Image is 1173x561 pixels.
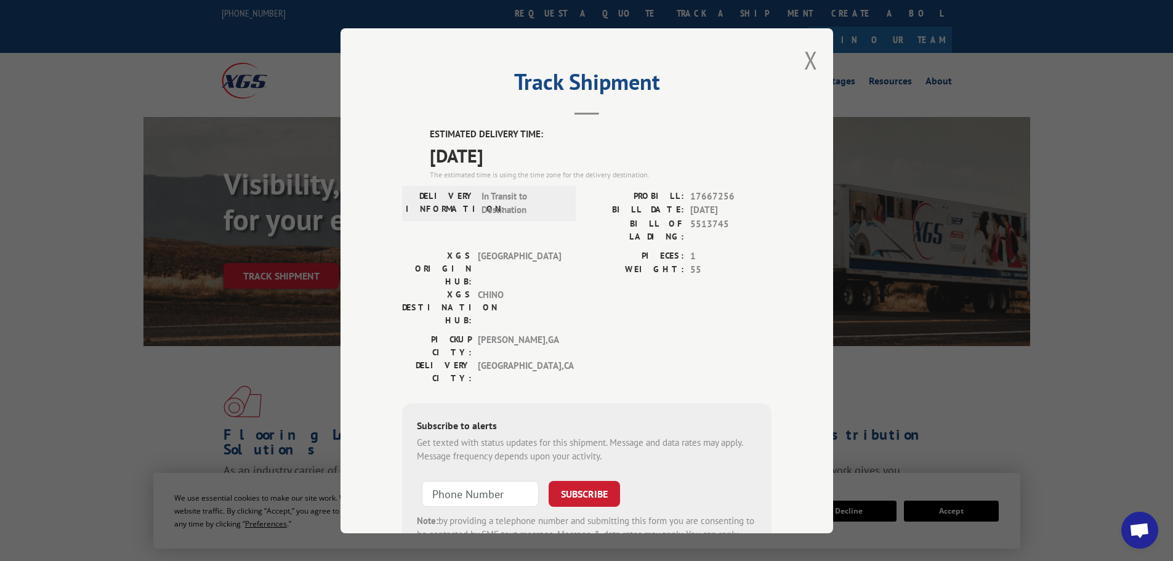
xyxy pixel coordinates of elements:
[417,514,438,526] strong: Note:
[549,480,620,506] button: SUBSCRIBE
[478,358,561,384] span: [GEOGRAPHIC_DATA] , CA
[422,480,539,506] input: Phone Number
[478,333,561,358] span: [PERSON_NAME] , GA
[482,189,565,217] span: In Transit to Destination
[430,127,772,142] label: ESTIMATED DELIVERY TIME:
[417,435,757,463] div: Get texted with status updates for this shipment. Message and data rates may apply. Message frequ...
[402,288,472,326] label: XGS DESTINATION HUB:
[690,263,772,277] span: 55
[402,249,472,288] label: XGS ORIGIN HUB:
[804,44,818,76] button: Close modal
[587,203,684,217] label: BILL DATE:
[587,263,684,277] label: WEIGHT:
[1121,512,1158,549] div: Open chat
[478,288,561,326] span: CHINO
[417,418,757,435] div: Subscribe to alerts
[417,514,757,555] div: by providing a telephone number and submitting this form you are consenting to be contacted by SM...
[690,203,772,217] span: [DATE]
[402,358,472,384] label: DELIVERY CITY:
[406,189,475,217] label: DELIVERY INFORMATION:
[587,249,684,263] label: PIECES:
[402,333,472,358] label: PICKUP CITY:
[690,217,772,243] span: 5513745
[690,249,772,263] span: 1
[430,169,772,180] div: The estimated time is using the time zone for the delivery destination.
[430,141,772,169] span: [DATE]
[587,217,684,243] label: BILL OF LADING:
[587,189,684,203] label: PROBILL:
[690,189,772,203] span: 17667256
[478,249,561,288] span: [GEOGRAPHIC_DATA]
[402,73,772,97] h2: Track Shipment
